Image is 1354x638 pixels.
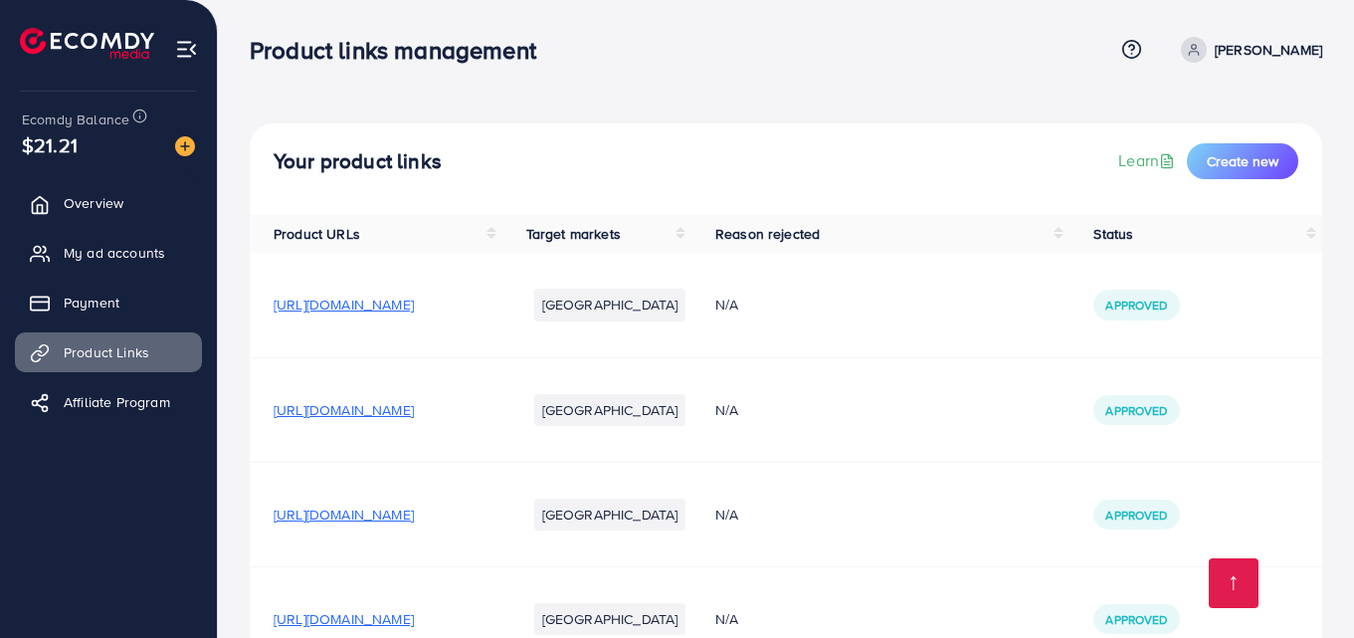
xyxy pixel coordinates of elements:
a: Affiliate Program [15,382,202,422]
span: Reason rejected [715,224,820,244]
span: My ad accounts [64,243,165,263]
a: Product Links [15,332,202,372]
a: Overview [15,183,202,223]
span: N/A [715,505,738,525]
span: $21.21 [22,130,78,159]
span: [URL][DOMAIN_NAME] [274,295,414,315]
span: Target markets [526,224,621,244]
img: image [175,136,195,156]
li: [GEOGRAPHIC_DATA] [534,499,686,531]
p: [PERSON_NAME] [1215,38,1322,62]
a: Learn [1118,149,1179,172]
span: N/A [715,400,738,420]
span: Overview [64,193,123,213]
span: [URL][DOMAIN_NAME] [274,505,414,525]
a: Payment [15,283,202,322]
img: menu [175,38,198,61]
a: My ad accounts [15,233,202,273]
a: [PERSON_NAME] [1173,37,1322,63]
button: Create new [1187,143,1298,179]
span: N/A [715,295,738,315]
span: [URL][DOMAIN_NAME] [274,609,414,629]
span: N/A [715,609,738,629]
span: [URL][DOMAIN_NAME] [274,400,414,420]
li: [GEOGRAPHIC_DATA] [534,289,686,320]
iframe: Chat [1269,548,1339,623]
span: Product URLs [274,224,360,244]
li: [GEOGRAPHIC_DATA] [534,603,686,635]
img: logo [20,28,154,59]
span: Payment [64,293,119,313]
span: Status [1093,224,1133,244]
span: Approved [1105,297,1167,314]
span: Approved [1105,402,1167,419]
span: Create new [1207,151,1278,171]
span: Ecomdy Balance [22,109,129,129]
h4: Your product links [274,149,442,174]
span: Approved [1105,507,1167,524]
span: Affiliate Program [64,392,170,412]
li: [GEOGRAPHIC_DATA] [534,394,686,426]
span: Product Links [64,342,149,362]
h3: Product links management [250,36,552,65]
span: Approved [1105,611,1167,628]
